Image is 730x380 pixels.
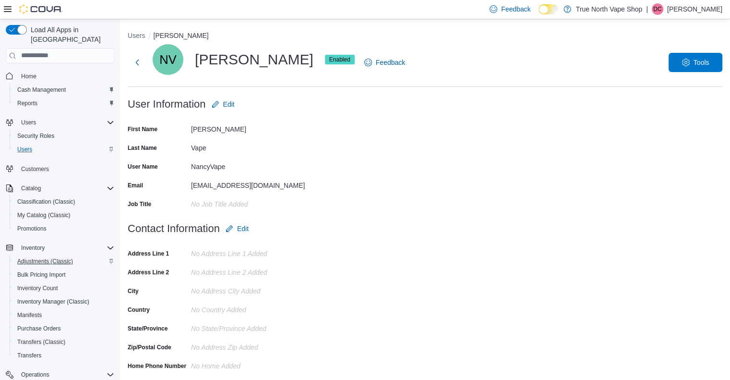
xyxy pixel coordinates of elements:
span: My Catalog (Classic) [13,209,114,221]
button: Transfers [10,349,118,362]
span: Bulk Pricing Import [13,269,114,281]
h3: Contact Information [128,223,220,234]
div: No Address Line 1 added [191,246,320,257]
label: Address Line 1 [128,250,169,257]
a: My Catalog (Classic) [13,209,74,221]
button: Security Roles [10,129,118,143]
button: Inventory [2,241,118,255]
div: Dave Coleman [652,3,663,15]
button: Catalog [2,182,118,195]
span: Security Roles [17,132,54,140]
span: Edit [223,99,235,109]
span: Customers [17,163,114,175]
span: Users [17,146,32,153]
span: Users [21,119,36,126]
a: Promotions [13,223,50,234]
span: Purchase Orders [17,325,61,332]
span: Inventory [17,242,114,254]
div: NancyVape [191,159,320,171]
span: Enabled [325,55,355,64]
div: No Country Added [191,302,320,314]
span: Promotions [13,223,114,234]
span: Cash Management [13,84,114,96]
div: No Job Title added [191,196,320,208]
span: Users [13,144,114,155]
nav: An example of EuiBreadcrumbs [128,31,722,42]
span: Inventory Count [13,282,114,294]
label: Email [128,182,143,189]
span: Operations [21,371,49,379]
span: Inventory Count [17,284,58,292]
span: Home [17,70,114,82]
a: Cash Management [13,84,70,96]
button: Purchase Orders [10,322,118,335]
a: Feedback [360,53,409,72]
span: Reports [17,99,37,107]
span: Tools [694,58,709,67]
div: No State/Province Added [191,321,320,332]
label: City [128,287,139,295]
a: Transfers [13,350,45,361]
span: Adjustments (Classic) [13,256,114,267]
div: Nancy Vape [153,44,183,75]
input: Dark Mode [539,4,559,14]
span: Catalog [17,183,114,194]
button: Edit [222,219,252,238]
span: My Catalog (Classic) [17,211,71,219]
label: Address Line 2 [128,269,169,276]
span: Inventory Manager (Classic) [17,298,89,306]
button: Users [2,116,118,129]
button: Users [128,32,145,39]
span: Transfers [13,350,114,361]
button: Promotions [10,222,118,235]
button: Classification (Classic) [10,195,118,208]
button: Tools [669,53,722,72]
a: Security Roles [13,130,58,142]
div: No Address City added [191,283,320,295]
a: Inventory Manager (Classic) [13,296,93,307]
div: [EMAIL_ADDRESS][DOMAIN_NAME] [191,178,320,189]
span: Promotions [17,225,47,233]
div: [PERSON_NAME] [191,122,320,133]
button: Inventory [17,242,48,254]
button: Manifests [10,308,118,322]
span: Load All Apps in [GEOGRAPHIC_DATA] [27,25,114,44]
span: Reports [13,98,114,109]
button: Cash Management [10,83,118,97]
p: | [646,3,648,15]
span: Security Roles [13,130,114,142]
button: Adjustments (Classic) [10,255,118,268]
button: Users [10,143,118,156]
a: Home [17,71,40,82]
a: Transfers (Classic) [13,336,69,348]
label: User Name [128,163,158,171]
span: Transfers (Classic) [13,336,114,348]
a: Customers [17,163,53,175]
span: Classification (Classic) [17,198,75,206]
label: Zip/Postal Code [128,343,171,351]
button: Users [17,117,40,128]
p: [PERSON_NAME] [667,3,722,15]
span: Enabled [329,55,350,64]
span: Adjustments (Classic) [17,257,73,265]
span: Feedback [376,58,405,67]
button: Home [2,69,118,83]
a: Classification (Classic) [13,196,79,208]
span: Users [17,117,114,128]
button: Next [128,53,147,72]
a: Reports [13,98,41,109]
button: Bulk Pricing Import [10,268,118,282]
button: Customers [2,162,118,176]
label: Job Title [128,200,151,208]
span: Cash Management [17,86,66,94]
span: Inventory Manager (Classic) [13,296,114,307]
span: Catalog [21,184,41,192]
a: Manifests [13,309,46,321]
h3: User Information [128,98,206,110]
span: Manifests [17,311,42,319]
img: Cova [19,4,62,14]
span: Bulk Pricing Import [17,271,66,279]
p: True North Vape Shop [576,3,643,15]
span: Purchase Orders [13,323,114,334]
div: No Address Zip added [191,340,320,351]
